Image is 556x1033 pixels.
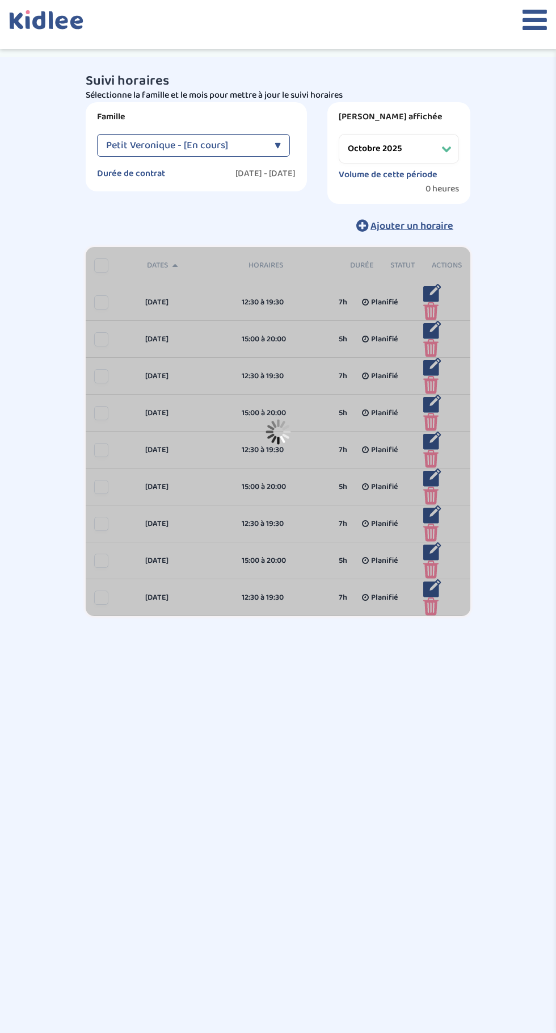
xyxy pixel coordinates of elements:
span: Ajouter un horaire [370,218,453,234]
button: Ajouter un horaire [339,213,470,238]
label: Durée de contrat [97,168,165,179]
label: [PERSON_NAME] affichée [339,111,459,123]
label: Volume de cette période [339,169,437,181]
img: loader_sticker.gif [266,419,291,445]
p: Sélectionne la famille et le mois pour mettre à jour le suivi horaires [86,89,470,102]
label: Famille [97,111,296,123]
h3: Suivi horaires [86,74,470,89]
label: [DATE] - [DATE] [235,168,296,179]
span: Petit Veronique - [En cours] [106,134,228,157]
div: ▼ [275,134,281,157]
span: 0 heures [426,183,459,195]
